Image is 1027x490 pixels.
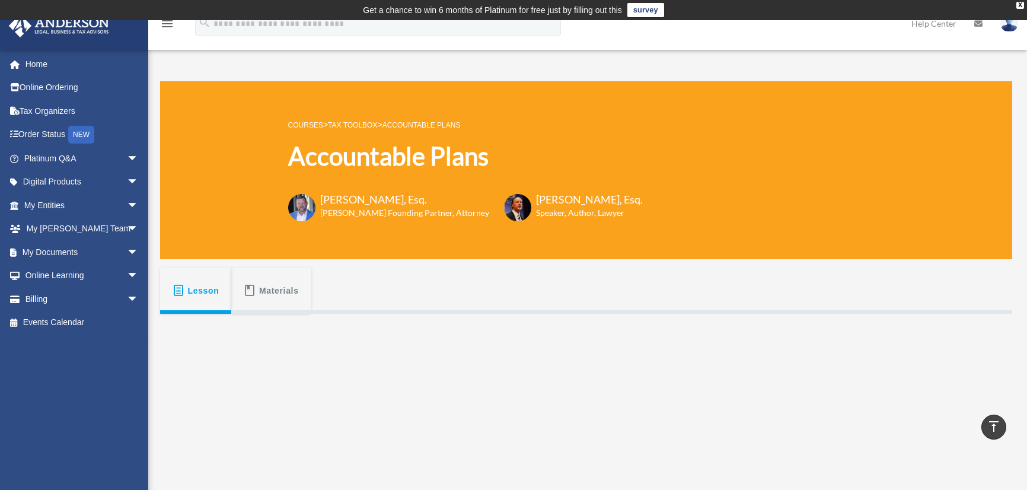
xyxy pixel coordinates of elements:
[987,419,1001,434] i: vertical_align_top
[288,139,643,174] h1: Accountable Plans
[8,99,157,123] a: Tax Organizers
[504,194,531,221] img: Scott-Estill-Headshot.png
[288,194,315,221] img: Toby-circle-head.png
[127,193,151,218] span: arrow_drop_down
[981,415,1006,440] a: vertical_align_top
[8,170,157,194] a: Digital Productsarrow_drop_down
[8,217,157,241] a: My [PERSON_NAME] Teamarrow_drop_down
[8,287,157,311] a: Billingarrow_drop_down
[8,147,157,170] a: Platinum Q&Aarrow_drop_down
[1016,2,1024,9] div: close
[288,117,643,132] p: > >
[1000,15,1018,32] img: User Pic
[127,287,151,311] span: arrow_drop_down
[5,14,113,37] img: Anderson Advisors Platinum Portal
[536,192,643,207] h3: [PERSON_NAME], Esq.
[188,280,219,301] span: Lesson
[8,311,157,335] a: Events Calendar
[320,207,489,219] h6: [PERSON_NAME] Founding Partner, Attorney
[536,207,628,219] h6: Speaker, Author, Lawyer
[8,240,157,264] a: My Documentsarrow_drop_down
[8,264,157,288] a: Online Learningarrow_drop_down
[8,123,157,147] a: Order StatusNEW
[198,16,211,29] i: search
[320,192,489,207] h3: [PERSON_NAME], Esq.
[127,147,151,171] span: arrow_drop_down
[127,217,151,241] span: arrow_drop_down
[68,126,94,144] div: NEW
[259,280,299,301] span: Materials
[363,3,622,17] div: Get a chance to win 6 months of Platinum for free just by filling out this
[627,3,664,17] a: survey
[127,240,151,265] span: arrow_drop_down
[160,17,174,31] i: menu
[288,121,323,129] a: COURSES
[8,52,157,76] a: Home
[127,264,151,288] span: arrow_drop_down
[8,193,157,217] a: My Entitiesarrow_drop_down
[8,76,157,100] a: Online Ordering
[160,21,174,31] a: menu
[328,121,377,129] a: Tax Toolbox
[382,121,461,129] a: Accountable Plans
[127,170,151,195] span: arrow_drop_down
